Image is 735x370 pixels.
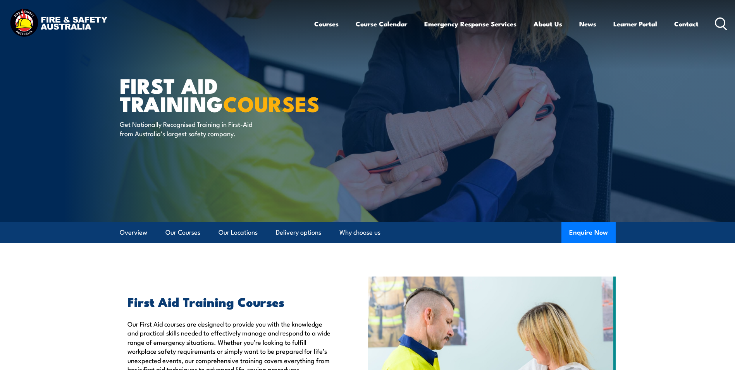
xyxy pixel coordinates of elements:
a: Overview [120,222,147,243]
a: Why choose us [339,222,380,243]
a: Learner Portal [613,14,657,34]
h1: First Aid Training [120,76,311,112]
a: Delivery options [276,222,321,243]
strong: COURSES [223,87,320,119]
a: Our Locations [219,222,258,243]
p: Get Nationally Recognised Training in First-Aid from Australia’s largest safety company. [120,119,261,138]
a: Courses [314,14,339,34]
button: Enquire Now [561,222,616,243]
a: News [579,14,596,34]
a: About Us [534,14,562,34]
a: Our Courses [165,222,200,243]
a: Emergency Response Services [424,14,516,34]
a: Contact [674,14,699,34]
a: Course Calendar [356,14,407,34]
h2: First Aid Training Courses [127,296,332,307]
